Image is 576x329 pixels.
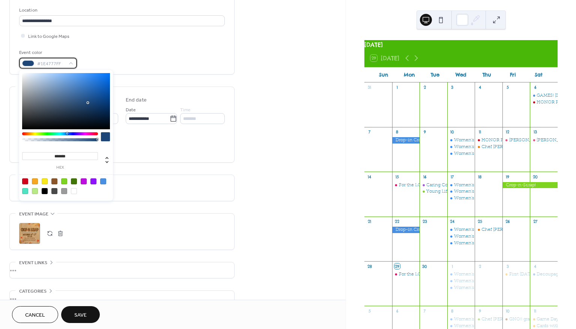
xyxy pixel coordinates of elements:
div: Women's Community Bible Study [447,316,475,323]
div: Thu [474,67,500,82]
div: Chef Joe's Chicken Bulgogi [475,227,502,233]
div: Chef [PERSON_NAME]'s Huli Huli Chicken!! [481,316,576,323]
div: Chef [PERSON_NAME]'s Chicken Bulgogi [481,144,570,150]
div: 8 [450,308,455,314]
div: 26 [505,219,510,224]
div: 13 [532,129,538,135]
div: 2 [477,263,483,269]
div: For the LOVE of fiber!! Knit, Crochet, Wool, Weave.... [399,182,509,188]
div: 28 [367,263,372,269]
div: First Friday Tech Jam [502,271,530,278]
div: 27 [532,219,538,224]
button: Cancel [12,306,58,323]
div: Women's Community Bible Study [447,182,475,188]
div: 15 [394,174,400,179]
span: Link to Google Maps [28,33,69,40]
div: 17 [450,174,455,179]
div: Women's Community Bible Study [447,233,475,240]
div: Women's Community Bible Study [447,278,475,284]
div: Decoupage!!! [530,271,558,278]
div: 8 [394,129,400,135]
div: 6 [394,308,400,314]
div: 25 [477,219,483,224]
div: Wed [448,67,474,82]
div: Women's Community [DEMOGRAPHIC_DATA] Study [454,271,569,278]
div: GAMES! Saturday!! [530,93,558,99]
div: Women's Community [DEMOGRAPHIC_DATA] Study [454,240,569,247]
div: 11 [532,308,538,314]
div: Decoupage!!! [537,271,564,278]
div: 24 [450,219,455,224]
span: Date [126,106,136,114]
div: Women's Community Bible Study [447,227,475,233]
div: For the LOVE of fiber!! Knit, Crochet, Wool, Weave.... [392,182,420,188]
div: 1 [450,263,455,269]
div: 9 [477,308,483,314]
div: Sat [526,67,552,82]
div: Women's Community [DEMOGRAPHIC_DATA] Study [454,316,569,323]
div: Drop-in Crafting Sold Out!! [392,137,420,144]
div: 7 [367,129,372,135]
div: Women's Community [DEMOGRAPHIC_DATA] Study [454,278,569,284]
div: GAMES! [DATE]!! [537,93,572,99]
span: Cancel [25,311,45,319]
div: Tue [422,67,448,82]
div: Crop-n-Scrap! [502,182,558,188]
div: Women's Community [DEMOGRAPHIC_DATA] Study [454,285,569,291]
div: Mon [396,67,422,82]
div: 10 [450,129,455,135]
div: Caring Conversations [420,182,447,188]
div: HONOR FLIGHT Gratitude Cards!! [530,99,558,106]
div: Women's Community [DEMOGRAPHIC_DATA] Study [454,188,569,195]
div: #000000 [42,188,48,194]
div: ••• [10,262,234,278]
div: #BD10E0 [81,178,87,184]
div: For the LOVE of fiber!! Knit, Crochet, Wool, Weave.... [399,271,509,278]
div: Women's Community [DEMOGRAPHIC_DATA] Study [454,144,569,150]
div: Chef Joe's Chicken Bulgogi [475,144,502,150]
div: #9013FE [90,178,96,184]
div: #FFFFFF [71,188,77,194]
div: Women's Community [DEMOGRAPHIC_DATA] Study [454,195,569,202]
div: Sun [370,67,396,82]
label: hex [22,166,98,170]
div: 12 [505,129,510,135]
div: #9B9B9B [61,188,67,194]
div: Women's Community [DEMOGRAPHIC_DATA] Study [454,182,569,188]
div: 3 [450,85,455,90]
div: Women's Community [DEMOGRAPHIC_DATA] Study [454,151,569,157]
div: Drop-in Crafting Sold Out!! [392,227,420,233]
div: Women's Community Bible Study [447,285,475,291]
div: Caring Conversations [426,182,473,188]
div: Chef [PERSON_NAME]'s Chicken Bulgogi [481,227,570,233]
div: #B8E986 [32,188,38,194]
div: Chef Joe's Huli Huli Chicken!! [475,316,502,323]
div: Women's Community Bible Study [447,195,475,202]
div: GNO!! grab the girls! It's time!!! [509,316,574,323]
div: Young Life WyldLife Committee Meeting [426,188,515,195]
div: 14 [367,174,372,179]
div: 1 [394,85,400,90]
div: 10 [505,308,510,314]
div: End date [126,96,147,104]
div: #7ED321 [61,178,67,184]
div: 11 [477,129,483,135]
div: #D0021B [22,178,28,184]
div: 4 [477,85,483,90]
div: Women's Community Bible Study [447,271,475,278]
div: Women's Community [DEMOGRAPHIC_DATA] Study [454,227,569,233]
div: #F5A623 [32,178,38,184]
div: Women's Community Bible Study [447,188,475,195]
div: #4A4A4A [51,188,57,194]
div: Women's Community [DEMOGRAPHIC_DATA] Study [454,137,569,144]
div: Women's Community Bible Study [447,240,475,247]
div: Women's Community Bible Study [447,144,475,150]
div: HONOR FLIGHT Gratitude Cards!! [481,137,554,144]
div: Women's Community [DEMOGRAPHIC_DATA] Study [454,233,569,240]
div: ; [19,223,40,244]
div: #F8E71C [42,178,48,184]
div: Kim's Make Your Own book from Scratch!!! [502,137,530,144]
div: #50E3C2 [22,188,28,194]
div: 5 [505,85,510,90]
